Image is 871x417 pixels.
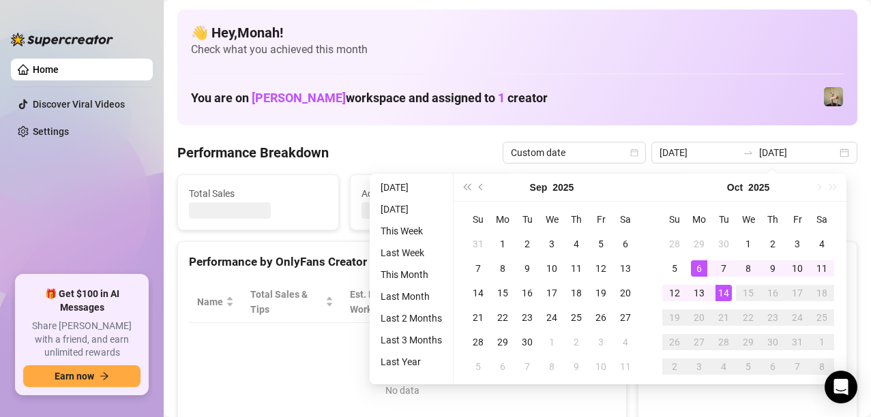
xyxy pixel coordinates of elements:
[824,87,843,106] img: Nicole
[442,281,519,323] th: Sales / Hour
[189,186,327,201] span: Total Sales
[203,383,602,398] div: No data
[189,253,615,271] div: Performance by OnlyFans Creator
[23,365,141,387] button: Earn nowarrow-right
[498,91,505,105] span: 1
[361,186,500,201] span: Active Chats
[535,186,673,201] span: Messages Sent
[197,294,223,309] span: Name
[242,281,342,323] th: Total Sales & Tips
[11,33,113,46] img: logo-BBDzfeDw.svg
[630,149,638,157] span: calendar
[33,126,69,137] a: Settings
[191,23,844,42] h4: 👋 Hey, Monah !
[23,320,141,360] span: Share [PERSON_NAME] with a friend, and earn unlimited rewards
[189,281,242,323] th: Name
[519,281,615,323] th: Chat Conversion
[527,287,596,317] span: Chat Conversion
[825,371,857,403] div: Open Intercom Messenger
[191,91,548,106] h1: You are on workspace and assigned to creator
[743,147,754,158] span: swap-right
[743,147,754,158] span: to
[759,145,837,160] input: End date
[33,99,125,110] a: Discover Viral Videos
[177,143,329,162] h4: Performance Breakdown
[33,64,59,75] a: Home
[55,371,94,382] span: Earn now
[191,42,844,57] span: Check what you achieved this month
[511,142,638,163] span: Custom date
[350,287,424,317] div: Est. Hours Worked
[100,371,109,381] span: arrow-right
[252,91,346,105] span: [PERSON_NAME]
[250,287,323,317] span: Total Sales & Tips
[450,287,500,317] span: Sales / Hour
[660,145,737,160] input: Start date
[23,288,141,314] span: 🎁 Get $100 in AI Messages
[649,253,846,271] div: Sales by OnlyFans Creator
